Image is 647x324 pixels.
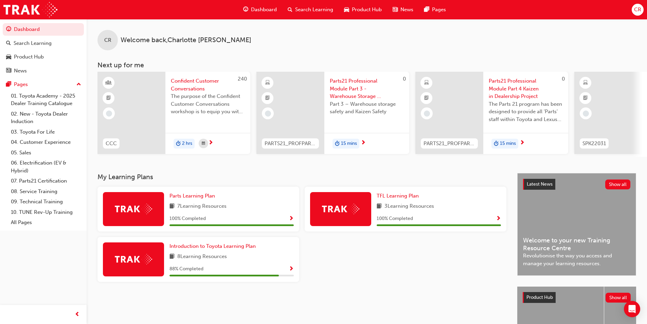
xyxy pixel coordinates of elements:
span: calendar-icon [202,139,205,148]
span: booktick-icon [424,94,429,103]
a: Product Hub [3,51,84,63]
button: Show Progress [289,265,294,273]
button: Pages [3,78,84,91]
span: Dashboard [251,6,277,14]
span: news-icon [393,5,398,14]
span: learningRecordVerb_NONE-icon [106,110,112,117]
a: News [3,65,84,77]
a: 09. Technical Training [8,197,84,207]
img: Trak [115,254,152,265]
span: PARTS21_PROFPART4_0923_EL [424,140,475,148]
span: Revolutionise the way you access and manage your learning resources. [523,252,630,267]
span: pages-icon [6,82,11,88]
span: Confident Customer Conversations [171,77,245,92]
span: Part 3 – Warehouse storage safety and Kaizen Safety [330,100,404,116]
a: 02. New - Toyota Dealer Induction [8,109,84,127]
a: 0PARTS21_PROFPART3_0923_ELParts21 Professional Module Part 3 - Warehouse Storage & SafetyPart 3 –... [256,72,409,154]
button: Show Progress [496,215,501,223]
button: DashboardSearch LearningProduct HubNews [3,22,84,78]
span: Parts21 Professional Module Part 3 - Warehouse Storage & Safety [330,77,404,100]
button: Show all [605,180,631,189]
button: CR [632,4,644,16]
div: Product Hub [14,53,44,61]
a: 10. TUNE Rev-Up Training [8,207,84,218]
span: car-icon [344,5,349,14]
span: 0 [403,76,406,82]
span: Show Progress [289,216,294,222]
span: PARTS21_PROFPART3_0923_EL [265,140,316,148]
span: next-icon [520,140,525,146]
span: learningRecordVerb_NONE-icon [583,110,589,117]
a: 07. Parts21 Certification [8,176,84,186]
span: news-icon [6,68,11,74]
span: up-icon [76,80,81,89]
span: booktick-icon [265,94,270,103]
span: Show Progress [289,266,294,272]
span: next-icon [361,140,366,146]
h3: My Learning Plans [97,173,506,181]
span: book-icon [169,253,175,261]
span: Latest News [527,181,553,187]
a: news-iconNews [387,3,419,17]
a: car-iconProduct Hub [339,3,387,17]
span: 7 Learning Resources [177,202,227,211]
a: 08. Service Training [8,186,84,197]
span: pages-icon [424,5,429,14]
span: Product Hub [352,6,382,14]
a: Introduction to Toyota Learning Plan [169,242,258,250]
span: duration-icon [494,139,499,148]
span: book-icon [169,202,175,211]
a: Search Learning [3,37,84,50]
span: 88 % Completed [169,265,203,273]
span: Welcome back , Charlotte [PERSON_NAME] [121,36,251,44]
a: 03. Toyota For Life [8,127,84,137]
span: learningResourceType_ELEARNING-icon [265,79,270,87]
span: prev-icon [75,310,80,319]
a: pages-iconPages [419,3,451,17]
span: learningResourceType_ELEARNING-icon [424,79,429,87]
span: 2 hrs [182,140,192,148]
span: 3 Learning Resources [384,202,434,211]
span: guage-icon [243,5,248,14]
span: search-icon [6,40,11,47]
span: TFL Learning Plan [377,193,419,199]
a: Trak [3,2,57,17]
span: 240 [238,76,247,82]
span: 15 mins [341,140,357,148]
a: guage-iconDashboard [238,3,282,17]
span: book-icon [377,202,382,211]
a: Parts Learning Plan [169,192,218,200]
span: 15 mins [500,140,516,148]
div: Open Intercom Messenger [624,301,640,317]
span: Parts Learning Plan [169,193,215,199]
span: learningRecordVerb_NONE-icon [265,110,271,117]
span: Parts21 Professional Module Part 4 Kaizen in Dealership Project [489,77,563,100]
span: Search Learning [295,6,333,14]
span: CR [634,6,641,14]
span: Show Progress [496,216,501,222]
a: All Pages [8,217,84,228]
span: duration-icon [176,139,181,148]
img: Trak [115,204,152,214]
span: SPK22031 [582,140,606,148]
div: News [14,67,27,75]
span: Product Hub [526,294,553,300]
span: learningResourceType_INSTRUCTOR_LED-icon [106,79,111,87]
a: search-iconSearch Learning [282,3,339,17]
div: Search Learning [14,39,52,47]
span: The Parts 21 program has been designed to provide all 'Parts' staff within Toyota and Lexus Deale... [489,100,563,123]
span: 100 % Completed [169,215,206,223]
span: 8 Learning Resources [177,253,227,261]
span: car-icon [6,54,11,60]
span: The purpose of the Confident Customer Conversations workshop is to equip you with tools to commun... [171,92,245,116]
span: CCC [106,140,117,148]
span: 100 % Completed [377,215,413,223]
span: News [400,6,413,14]
span: booktick-icon [583,94,588,103]
a: 0PARTS21_PROFPART4_0923_ELParts21 Professional Module Part 4 Kaizen in Dealership ProjectThe Part... [415,72,568,154]
button: Show all [606,293,631,303]
span: guage-icon [6,27,11,33]
span: duration-icon [335,139,340,148]
a: TFL Learning Plan [377,192,421,200]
